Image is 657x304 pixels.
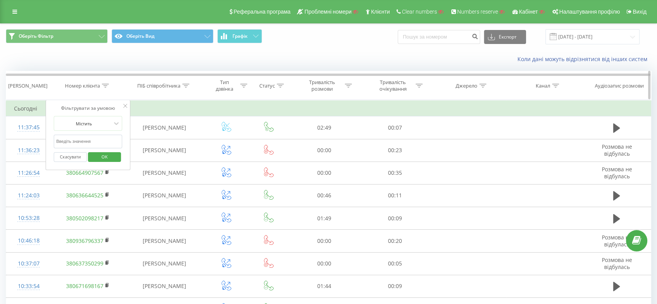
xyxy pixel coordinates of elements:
span: Вихід [633,9,647,15]
td: 00:00 [289,230,360,252]
div: Канал [536,83,550,89]
div: Тривалість розмови [301,79,343,92]
div: 10:37:07 [14,256,44,271]
td: [PERSON_NAME] [125,275,204,297]
div: Фільтрувати за умовою [54,104,122,112]
button: Скасувати [54,152,87,162]
span: Кабінет [519,9,538,15]
td: 01:44 [289,275,360,297]
td: 00:00 [289,252,360,275]
td: 00:23 [360,139,430,162]
a: 380664907567 [66,169,103,176]
td: 00:09 [360,275,430,297]
button: OK [88,152,121,162]
td: 00:20 [360,230,430,252]
td: [PERSON_NAME] [125,184,204,207]
td: 00:35 [360,162,430,184]
a: 380636644525 [66,192,103,199]
div: [PERSON_NAME] [8,83,47,89]
td: Сьогодні [6,101,651,116]
span: OK [94,151,115,163]
span: Numbers reserve [457,9,498,15]
span: Розмова не відбулась [601,234,632,248]
td: [PERSON_NAME] [125,162,204,184]
td: 00:05 [360,252,430,275]
button: Графік [217,29,262,43]
div: 10:46:18 [14,233,44,248]
td: 01:49 [289,207,360,230]
div: 11:24:03 [14,188,44,203]
div: Статус [259,83,275,89]
div: 10:53:28 [14,211,44,226]
td: 00:00 [289,139,360,162]
span: Розмова не відбулась [601,165,632,180]
td: 00:07 [360,116,430,139]
input: Введіть значення [54,135,122,148]
td: 02:49 [289,116,360,139]
div: 11:37:45 [14,120,44,135]
span: Налаштування профілю [559,9,620,15]
div: Аудіозапис розмови [595,83,644,89]
span: Реферальна програма [234,9,291,15]
a: 380671698167 [66,282,103,290]
td: [PERSON_NAME] [125,139,204,162]
input: Пошук за номером [398,30,480,44]
span: Клієнти [371,9,390,15]
a: 380637350299 [66,260,103,267]
button: Експорт [484,30,526,44]
div: 10:33:54 [14,279,44,294]
td: 00:09 [360,207,430,230]
td: [PERSON_NAME] [125,252,204,275]
div: ПІБ співробітника [137,83,180,89]
div: Тривалість очікування [372,79,414,92]
span: Clear numbers [402,9,437,15]
td: [PERSON_NAME] [125,207,204,230]
a: 380936796337 [66,237,103,244]
td: [PERSON_NAME] [125,116,204,139]
span: Розмова не відбулась [601,143,632,157]
td: [PERSON_NAME] [125,230,204,252]
div: 11:26:54 [14,165,44,181]
span: Проблемні номери [304,9,351,15]
span: Графік [232,33,248,39]
td: 00:11 [360,184,430,207]
div: Джерело [456,83,477,89]
span: Оберіть Фільтр [19,33,53,39]
td: 00:00 [289,162,360,184]
div: Номер клієнта [65,83,100,89]
button: Оберіть Фільтр [6,29,108,43]
span: Розмова не відбулась [601,256,632,271]
button: Оберіть Вид [112,29,213,43]
div: Тип дзвінка [211,79,238,92]
div: 11:36:23 [14,143,44,158]
a: 380502098217 [66,214,103,222]
a: Коли дані можуть відрізнятися вiд інших систем [517,55,651,63]
td: 00:46 [289,184,360,207]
